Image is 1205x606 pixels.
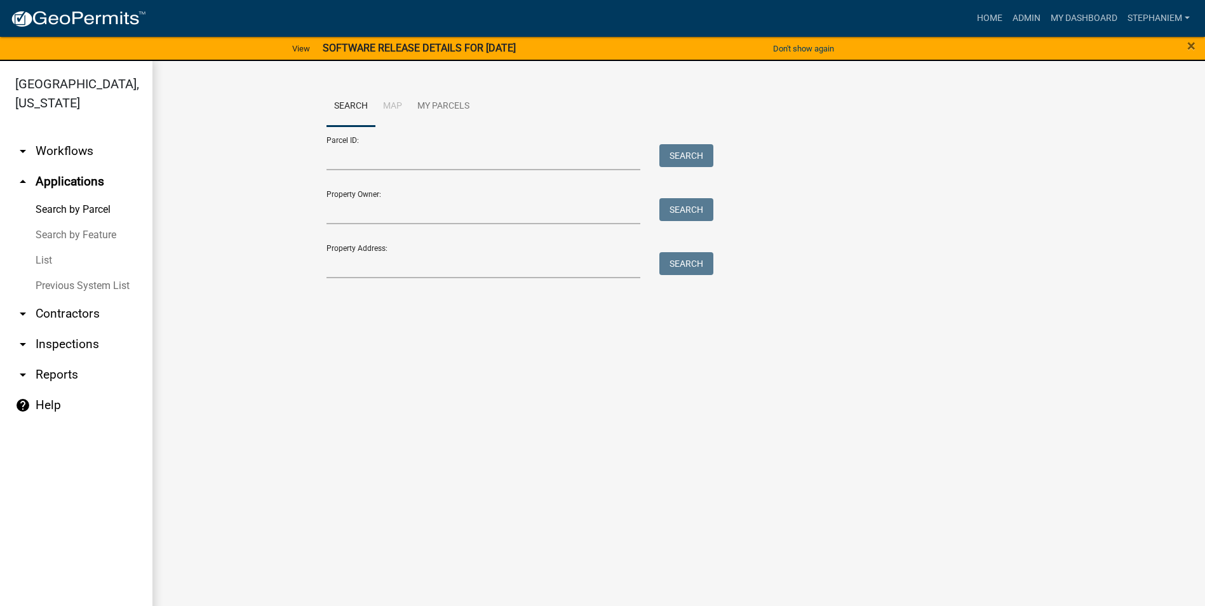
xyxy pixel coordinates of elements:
[15,306,30,321] i: arrow_drop_down
[15,174,30,189] i: arrow_drop_up
[1187,37,1195,55] span: ×
[1187,38,1195,53] button: Close
[659,198,713,221] button: Search
[659,144,713,167] button: Search
[659,252,713,275] button: Search
[768,38,839,59] button: Don't show again
[1046,6,1122,30] a: My Dashboard
[15,398,30,413] i: help
[323,42,516,54] strong: SOFTWARE RELEASE DETAILS FOR [DATE]
[1007,6,1046,30] a: Admin
[410,86,477,127] a: My Parcels
[15,337,30,352] i: arrow_drop_down
[1122,6,1195,30] a: StephanieM
[326,86,375,127] a: Search
[15,367,30,382] i: arrow_drop_down
[287,38,315,59] a: View
[15,144,30,159] i: arrow_drop_down
[972,6,1007,30] a: Home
